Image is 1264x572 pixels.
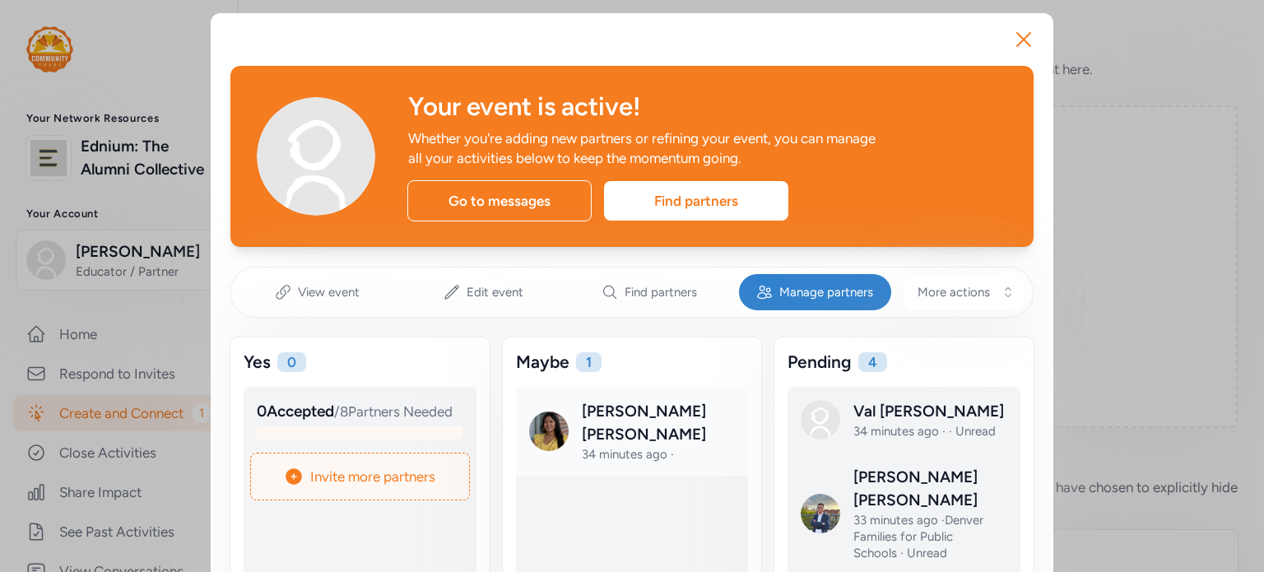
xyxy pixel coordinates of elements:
[310,467,435,486] span: Invite more partners
[788,351,852,374] div: Pending
[904,274,1023,310] button: More actions
[918,284,990,300] span: More actions
[408,92,1007,122] div: Your event is active!
[244,351,271,374] div: Yes
[604,181,788,221] div: Find partners
[858,352,887,372] div: 4
[257,400,463,423] div: / 8 Partners Needed
[625,284,697,300] span: Find partners
[407,180,592,221] div: Go to messages
[408,128,882,168] div: Whether you're adding new partners or refining your event, you can manage all your activities bel...
[257,402,334,421] span: 0 Accepted
[779,284,873,300] span: Manage partners
[467,284,523,300] span: Edit event
[277,352,306,372] div: 0
[250,453,470,500] a: Invite more partners
[516,351,569,374] div: Maybe
[298,284,360,300] span: View event
[257,97,375,216] img: Avatar
[576,352,602,372] div: 1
